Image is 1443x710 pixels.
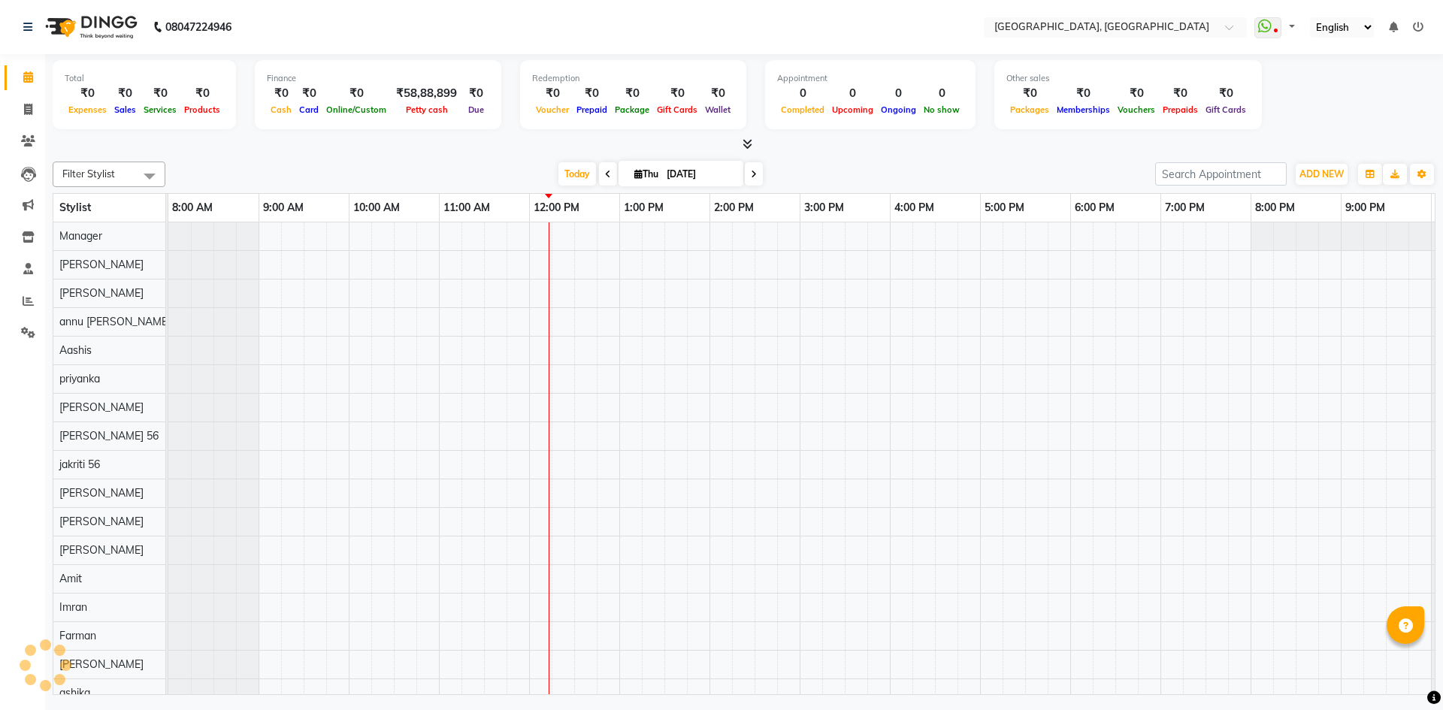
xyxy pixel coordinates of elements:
a: 1:00 PM [620,197,667,219]
span: Gift Cards [1202,104,1250,115]
a: 12:00 PM [530,197,583,219]
span: [PERSON_NAME] [59,400,144,414]
div: ₹0 [611,85,653,102]
a: 3:00 PM [800,197,848,219]
span: Products [180,104,224,115]
span: Sales [110,104,140,115]
div: Appointment [777,72,964,85]
div: ₹0 [1053,85,1114,102]
button: ADD NEW [1296,164,1348,185]
span: Wallet [701,104,734,115]
span: annu [PERSON_NAME] [59,315,171,328]
a: 2:00 PM [710,197,758,219]
b: 08047224946 [165,6,231,48]
div: 0 [920,85,964,102]
a: 7:00 PM [1161,197,1209,219]
span: Packages [1006,104,1053,115]
input: 2025-09-04 [662,163,737,186]
span: Due [464,104,488,115]
a: 4:00 PM [891,197,938,219]
div: ₹0 [573,85,611,102]
span: Filter Stylist [62,168,115,180]
span: Farman [59,629,96,642]
a: 9:00 AM [259,197,307,219]
div: 0 [828,85,877,102]
div: ₹0 [295,85,322,102]
span: Manager [59,229,102,243]
span: Stylist [59,201,91,214]
div: Other sales [1006,72,1250,85]
span: Cash [267,104,295,115]
span: [PERSON_NAME] [59,543,144,557]
div: Finance [267,72,489,85]
a: 8:00 PM [1251,197,1299,219]
input: Search Appointment [1155,162,1287,186]
a: 6:00 PM [1071,197,1118,219]
div: 0 [877,85,920,102]
div: ₹0 [267,85,295,102]
span: Amit [59,572,82,585]
div: ₹0 [1006,85,1053,102]
div: ₹0 [1114,85,1159,102]
span: Vouchers [1114,104,1159,115]
div: ₹58,88,899 [390,85,463,102]
span: Services [140,104,180,115]
div: ₹0 [322,85,390,102]
span: [PERSON_NAME] [59,258,144,271]
div: ₹0 [653,85,701,102]
a: 11:00 AM [440,197,494,219]
a: 5:00 PM [981,197,1028,219]
div: ₹0 [532,85,573,102]
span: Card [295,104,322,115]
span: Imran [59,600,87,614]
span: Thu [631,168,662,180]
img: logo [38,6,141,48]
span: Online/Custom [322,104,390,115]
span: Petty cash [402,104,452,115]
span: [PERSON_NAME] [59,486,144,500]
div: ₹0 [180,85,224,102]
span: Memberships [1053,104,1114,115]
a: 10:00 AM [349,197,404,219]
div: ₹0 [110,85,140,102]
div: ₹0 [65,85,110,102]
span: Prepaids [1159,104,1202,115]
span: Voucher [532,104,573,115]
span: [PERSON_NAME] [59,657,144,671]
div: ₹0 [1159,85,1202,102]
span: No show [920,104,964,115]
div: ₹0 [701,85,734,102]
span: jakriti 56 [59,458,100,471]
div: ₹0 [140,85,180,102]
a: 8:00 AM [168,197,216,219]
span: Gift Cards [653,104,701,115]
a: 9:00 PM [1342,197,1389,219]
span: Prepaid [573,104,611,115]
span: Today [558,162,596,186]
span: Upcoming [828,104,877,115]
span: Completed [777,104,828,115]
span: Aashis [59,343,92,357]
span: [PERSON_NAME] 56 [59,429,159,443]
div: ₹0 [1202,85,1250,102]
span: Expenses [65,104,110,115]
span: ADD NEW [1299,168,1344,180]
span: Package [611,104,653,115]
span: ashika [59,686,90,699]
span: [PERSON_NAME] [59,515,144,528]
span: priyanka [59,372,100,385]
span: Ongoing [877,104,920,115]
div: Redemption [532,72,734,85]
span: [PERSON_NAME] [59,286,144,300]
div: 0 [777,85,828,102]
div: Total [65,72,224,85]
div: ₹0 [463,85,489,102]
